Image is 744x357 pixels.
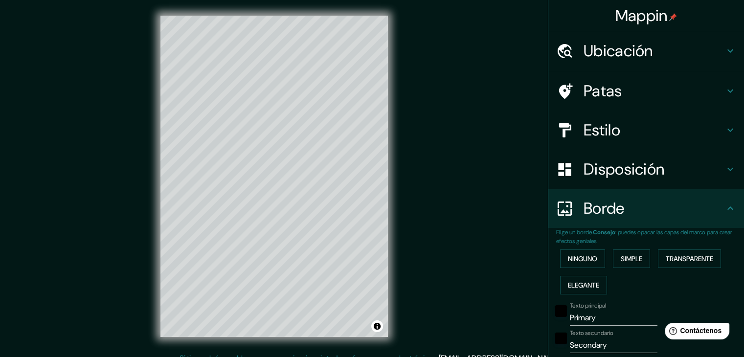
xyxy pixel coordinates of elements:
[560,249,605,268] button: Ninguno
[570,329,613,337] font: Texto secundario
[568,254,597,263] font: Ninguno
[555,333,567,344] button: negro
[593,228,615,236] font: Consejo
[613,249,650,268] button: Simple
[548,71,744,111] div: Patas
[658,249,721,268] button: Transparente
[584,120,620,140] font: Estilo
[657,319,733,346] iframe: Lanzador de widgets de ayuda
[556,228,593,236] font: Elige un borde.
[570,302,606,310] font: Texto principal
[548,150,744,189] div: Disposición
[666,254,713,263] font: Transparente
[548,31,744,70] div: Ubicación
[371,320,383,332] button: Activar o desactivar atribución
[584,198,625,219] font: Borde
[556,228,732,245] font: : puedes opacar las capas del marco para crear efectos geniales.
[568,281,599,290] font: Elegante
[584,81,622,101] font: Patas
[615,5,668,26] font: Mappin
[584,159,664,179] font: Disposición
[548,111,744,150] div: Estilo
[548,189,744,228] div: Borde
[669,13,677,21] img: pin-icon.png
[584,41,653,61] font: Ubicación
[621,254,642,263] font: Simple
[555,305,567,317] button: negro
[560,276,607,294] button: Elegante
